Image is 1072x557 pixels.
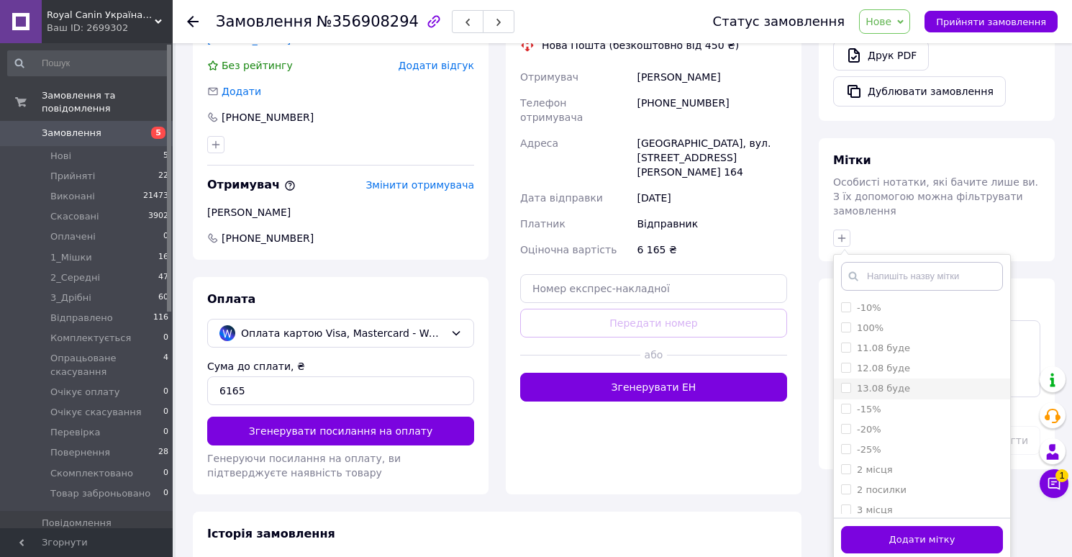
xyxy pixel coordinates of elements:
button: Дублювати замовлення [833,76,1006,107]
span: Оплата [207,292,255,306]
span: 0 [163,406,168,419]
span: Замовлення та повідомлення [42,89,173,115]
span: Прийняті [50,170,95,183]
label: -25% [857,444,881,455]
span: Опрацьоване скасування [50,352,163,378]
span: 47 [158,271,168,284]
span: Скасовані [50,210,99,223]
span: Додати [222,86,261,97]
div: [DATE] [634,185,790,211]
span: 0 [163,467,168,480]
label: -20% [857,424,881,435]
label: -15% [857,404,881,415]
div: [PHONE_NUMBER] [634,90,790,130]
span: Очікує скасування [50,406,142,419]
div: Статус замовлення [713,14,845,29]
span: 1_Мішки [50,251,92,264]
span: 0 [163,487,168,500]
input: Напишіть назву мітки [841,262,1003,291]
span: Замовлення [216,13,312,30]
div: [PHONE_NUMBER] [220,110,315,124]
span: Скомплектовано [50,467,133,480]
input: Номер експрес-накладної [520,274,787,303]
span: №356908294 [317,13,419,30]
label: 2 місця [857,464,893,475]
span: Адреса [520,137,558,149]
div: [PERSON_NAME] [207,205,474,219]
span: Мітки [833,153,871,167]
label: 13.08 буде [857,383,910,394]
span: 28 [158,446,168,459]
span: Нові [50,150,71,163]
span: 3_Дрібні [50,291,91,304]
span: 60 [158,291,168,304]
a: Друк PDF [833,40,929,71]
label: -10% [857,302,881,313]
label: 3 місця [857,504,893,515]
div: Нова Пошта (безкоштовно від 450 ₴) [538,38,742,53]
span: Додати відгук [399,60,474,71]
span: 116 [153,312,168,325]
span: 21473 [143,190,168,203]
label: 12.08 буде [857,363,910,373]
span: [PHONE_NUMBER] [220,231,315,245]
input: Пошук [7,50,170,76]
button: Прийняти замовлення [925,11,1058,32]
span: Перевірка [50,426,100,439]
span: 2_Середні [50,271,100,284]
span: Отримувач [520,71,578,83]
span: 0 [163,230,168,243]
span: 5 [163,150,168,163]
span: 22 [158,170,168,183]
span: Відправлено [50,312,113,325]
span: Без рейтингу [222,60,293,71]
span: Товар заброньовано [50,487,150,500]
span: Особисті нотатки, які бачите лише ви. З їх допомогою можна фільтрувати замовлення [833,176,1038,217]
span: Платник [520,218,565,230]
button: Чат з покупцем1 [1040,469,1068,498]
span: Прийняти замовлення [936,17,1046,27]
label: Сума до сплати, ₴ [207,361,305,372]
span: Дата відправки [520,192,603,204]
span: Змінити отримувача [365,179,474,191]
label: 11.08 буде [857,343,910,353]
span: Замовлення [42,127,101,140]
span: 4 [163,352,168,378]
span: Отримувач [207,178,296,191]
button: Додати мітку [841,526,1003,554]
label: 100% [857,322,884,333]
button: Згенерувати посилання на оплату [207,417,474,445]
button: Згенерувати ЕН [520,373,787,402]
div: 6 165 ₴ [634,237,790,263]
span: Телефон отримувача [520,97,583,123]
span: Повідомлення [42,517,112,530]
span: Оціночна вартість [520,244,617,255]
label: 2 посилки [857,484,907,495]
span: Очікує оплату [50,386,119,399]
span: 5 [151,127,165,139]
span: або [640,348,667,362]
span: Нове [866,16,891,27]
span: Royal Canin Україна (Інтернет-магазин) [47,9,155,22]
span: 16 [158,251,168,264]
span: 1 [1055,469,1068,482]
div: [GEOGRAPHIC_DATA], вул. [STREET_ADDRESS][PERSON_NAME] 164 [634,130,790,185]
span: Повернення [50,446,110,459]
span: 0 [163,332,168,345]
span: Комплектується [50,332,131,345]
span: Історія замовлення [207,527,335,540]
div: Повернутися назад [187,14,199,29]
span: Оплата картою Visa, Mastercard - WayForPay [241,325,445,341]
div: Ваш ID: 2699302 [47,22,173,35]
div: Відправник [634,211,790,237]
span: Оплачені [50,230,96,243]
span: Виконані [50,190,95,203]
span: 3902 [148,210,168,223]
a: [PERSON_NAME] [207,34,291,45]
span: 0 [163,386,168,399]
span: 0 [163,426,168,439]
span: Генеруючи посилання на оплату, ви підтверджуєте наявність товару [207,453,401,479]
div: [PERSON_NAME] [634,64,790,90]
